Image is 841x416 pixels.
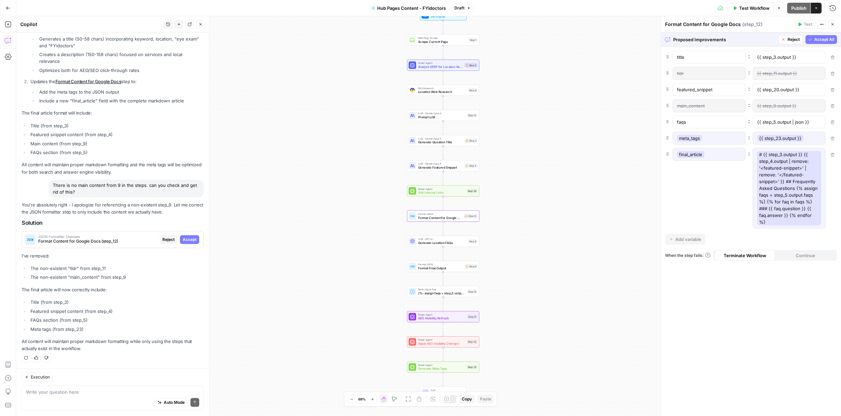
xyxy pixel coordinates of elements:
[407,34,479,46] div: Web Page ScrapeScrape Current PageStep 1
[677,54,684,60] p: title
[677,70,684,77] p: tldr
[791,5,806,11] span: Publish
[31,374,50,380] span: Execution
[407,286,479,297] div: Write Liquid Text{%- assign faqs = step_5.output.faqs -%} # {{ page_title }} ## Quick Summary {{ ...
[22,338,204,352] p: All content will maintain proper markdown formatting while only using the steps that actually exi...
[464,214,477,219] div: Step 12
[38,97,204,104] li: Include a new "final_article" field with the complete markdown article
[442,373,444,386] g: Edge from step_23 to end
[462,396,472,402] span: Copy
[407,236,479,247] div: LLM · GPT-4.1Generate Location FAQsStep 5
[724,252,766,259] span: Terminate Workflow
[407,211,479,222] div: Format JSONFormat Content for Google DocsStep 12
[775,250,836,261] button: Continue
[757,135,803,142] p: {{ step_23.output }}
[29,308,204,315] li: Featured snippet content (from step_4)
[418,39,467,44] span: Scrape Current Page
[442,146,444,160] g: Edge from step_3 to step_4
[378,5,446,11] span: Hub Pages Content - FYidoctors
[29,265,204,272] li: The non-existent "tldr" from step_11
[18,18,74,23] div: Domain: [DOMAIN_NAME]
[418,241,467,245] span: Generate Location FAQs
[795,20,815,29] button: Test
[757,151,821,225] p: # {{ step_3.output }} {{ step_4.output | remove: '<featured-snippet>' | remove: '</featured-snipp...
[407,311,479,322] div: Power AgentAEO Visibility RefreshStep 21
[442,247,444,260] g: Edge from step_5 to step_6
[38,67,204,74] li: Optimizes both for AEO/SEO click-through rates
[38,235,157,238] span: JSON Formatter Changes
[677,86,712,93] p: featured_snippet
[468,315,477,319] div: Step 21
[183,237,197,243] span: Accept
[804,21,812,27] span: Test
[442,272,444,286] g: Edge from step_6 to step_15
[677,135,702,142] p: meta_tags
[442,171,444,185] g: Edge from step_4 to step_20
[418,291,466,296] span: {%- assign faqs = step_5.output.faqs -%} # {{ page_title }} ## Quick Summary {{ step_11.output }}...
[30,78,204,85] p: Updates the step to:
[407,59,479,71] div: Power AgentAnalyze SERP for Location KeywordsStep 2
[162,237,175,243] span: Reject
[22,373,53,382] button: Execution
[407,336,479,347] div: Power AgentApply AEO Visibility ChangesStep 22
[467,340,477,344] div: Step 22
[20,39,25,45] img: tab_domain_overview_orange.svg
[20,21,162,28] div: Copilot
[29,149,204,156] li: FAQs section (from step_5)
[442,197,444,210] g: Edge from step_20 to step_12
[748,117,750,125] span: :
[11,18,16,23] img: website_grey.svg
[407,186,479,197] div: Power AgentAdd Internal LinksStep 20
[442,20,444,34] g: Edge from start to step_1
[407,362,479,373] div: Power AgentGenerate Meta TagsStep 23
[467,365,477,369] div: Step 23
[22,201,204,216] p: You're absolutely right - I apologize for referencing a non-existent step_9. Let me correct the J...
[418,115,465,120] span: Prompt LLM
[180,235,199,244] button: Accept
[477,395,494,403] button: Paste
[748,52,750,60] span: :
[38,51,204,65] li: Creates a description (150-158 chars) focused on services and local relevance
[68,39,74,45] img: tab_keywords_by_traffic_grey.svg
[418,112,465,115] span: LLM · Claude Opus 4
[742,21,763,28] span: ( step_12 )
[418,237,467,241] span: LLM · GPT-4.1
[665,21,793,28] div: Format Content for Google Docs
[464,164,477,168] div: Step 4
[757,119,809,125] p: {{ step_5.output | json }}
[418,266,463,270] span: Format Final Output
[418,61,463,65] span: Power Agent
[442,297,444,311] g: Edge from step_15 to step_21
[22,109,204,117] p: The final article format will include:
[418,36,467,40] span: Web Page Scrape
[757,70,797,77] p: {{ step_11.output }}
[407,85,479,96] div: SEO ResearchLocation Web ResearchStep 8
[480,396,491,402] span: Paste
[27,40,61,44] div: Domain Overview
[729,3,774,14] button: Test Workflow
[418,162,463,166] span: LLM · Claude Opus 4
[673,36,776,43] span: Proposed Improvements
[22,252,204,260] p: I've removed:
[38,238,157,244] span: Format Content for Google Docs (step_12)
[456,13,464,17] div: Inputs
[407,135,479,146] div: LLM · Claude Opus 4Generate Question TitleStep 3
[467,189,477,193] div: Step 20
[418,316,466,321] span: AEO Visibility Refresh
[367,3,450,14] button: Hub Pages Content - FYidoctors
[442,71,444,84] g: Edge from step_2 to step_8
[465,138,477,143] div: Step 3
[465,63,477,68] div: Step 2
[665,252,710,259] a: When the step fails:
[788,36,800,43] span: Reject
[418,165,463,170] span: Generate Featured Snippet
[677,119,686,125] p: faqs
[805,35,837,44] button: Accept All
[19,11,33,16] div: v 4.0.25
[38,89,204,95] li: Add the meta tags to the JSON output
[459,395,475,403] button: Copy
[418,366,465,371] span: Generate Meta Tags
[407,110,479,121] div: LLM · Claude Opus 4Prompt LLMStep 14
[748,101,750,109] span: :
